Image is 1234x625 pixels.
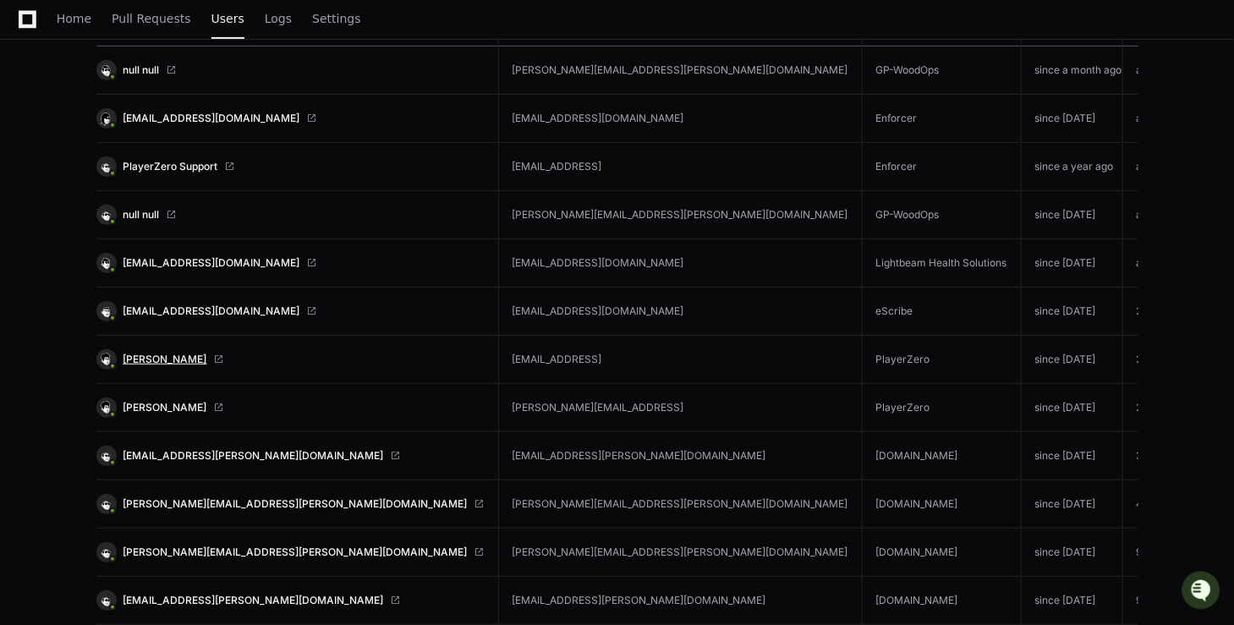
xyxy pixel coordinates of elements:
[862,288,1021,336] td: eScribe
[498,47,862,95] td: [PERSON_NAME][EMAIL_ADDRESS][PERSON_NAME][DOMAIN_NAME]
[96,349,485,370] a: [PERSON_NAME]
[123,497,468,511] span: [PERSON_NAME][EMAIL_ADDRESS][PERSON_NAME][DOMAIN_NAME]
[1021,336,1122,384] td: since [DATE]
[123,304,300,318] span: [EMAIL_ADDRESS][DOMAIN_NAME]
[123,63,160,77] span: null null
[1122,336,1226,384] td: 2 minutes ago
[1021,432,1122,480] td: since [DATE]
[498,336,862,384] td: [EMAIL_ADDRESS]
[123,546,468,559] span: [PERSON_NAME][EMAIL_ADDRESS][PERSON_NAME][DOMAIN_NAME]
[1122,432,1226,480] td: 3 minutes ago
[1021,47,1122,95] td: since a month ago
[98,592,114,608] img: 13.svg
[498,143,862,191] td: [EMAIL_ADDRESS]
[123,112,300,125] span: [EMAIL_ADDRESS][DOMAIN_NAME]
[57,14,91,24] span: Home
[862,384,1021,432] td: PlayerZero
[98,399,114,415] img: 5.svg
[1021,191,1122,239] td: since [DATE]
[96,108,485,129] a: [EMAIL_ADDRESS][DOMAIN_NAME]
[123,353,207,366] span: [PERSON_NAME]
[1122,384,1226,432] td: 2 minutes ago
[96,397,485,418] a: [PERSON_NAME]
[862,336,1021,384] td: PlayerZero
[98,447,114,463] img: 13.svg
[96,494,485,514] a: [PERSON_NAME][EMAIL_ADDRESS][PERSON_NAME][DOMAIN_NAME]
[862,577,1021,625] td: [DOMAIN_NAME]
[58,126,277,143] div: Start new chat
[112,14,190,24] span: Pull Requests
[1021,384,1122,432] td: since [DATE]
[1021,480,1122,529] td: since [DATE]
[98,62,114,78] img: 6.svg
[123,160,218,173] span: PlayerZero Support
[123,208,160,222] span: null null
[862,47,1021,95] td: GP-WoodOps
[1122,480,1226,529] td: 4 minutes ago
[96,205,485,225] a: null null
[96,590,485,611] a: [EMAIL_ADDRESS][PERSON_NAME][DOMAIN_NAME]
[1021,143,1122,191] td: since a year ago
[96,60,485,80] a: null null
[98,206,114,222] img: 9.svg
[1122,577,1226,625] td: 9 minutes ago
[123,594,384,607] span: [EMAIL_ADDRESS][PERSON_NAME][DOMAIN_NAME]
[1122,143,1226,191] td: a minute ago
[288,131,308,151] button: Start new chat
[265,14,292,24] span: Logs
[498,95,862,143] td: [EMAIL_ADDRESS][DOMAIN_NAME]
[123,401,207,414] span: [PERSON_NAME]
[98,255,114,271] img: 12.svg
[1122,95,1226,143] td: a few seconds ago
[1122,191,1226,239] td: a minute ago
[17,17,51,51] img: PlayerZero
[98,158,114,174] img: 13.svg
[498,432,862,480] td: [EMAIL_ADDRESS][PERSON_NAME][DOMAIN_NAME]
[98,351,114,367] img: 5.svg
[862,432,1021,480] td: [DOMAIN_NAME]
[498,239,862,288] td: [EMAIL_ADDRESS][DOMAIN_NAME]
[498,288,862,336] td: [EMAIL_ADDRESS][DOMAIN_NAME]
[98,110,114,126] img: 11.svg
[58,143,214,156] div: We're available if you need us!
[862,191,1021,239] td: GP-WoodOps
[1122,529,1226,577] td: 9 minutes ago
[17,68,308,95] div: Welcome
[862,95,1021,143] td: Enforcer
[862,239,1021,288] td: Lightbeam Health Solutions
[211,14,244,24] span: Users
[96,301,485,321] a: [EMAIL_ADDRESS][DOMAIN_NAME]
[498,384,862,432] td: [PERSON_NAME][EMAIL_ADDRESS]
[98,544,114,560] img: 9.svg
[96,253,485,273] a: [EMAIL_ADDRESS][DOMAIN_NAME]
[123,449,384,463] span: [EMAIL_ADDRESS][PERSON_NAME][DOMAIN_NAME]
[96,446,485,466] a: [EMAIL_ADDRESS][PERSON_NAME][DOMAIN_NAME]
[98,496,114,512] img: 9.svg
[1122,239,1226,288] td: a minute ago
[1021,577,1122,625] td: since [DATE]
[96,156,485,177] a: PlayerZero Support
[1021,288,1122,336] td: since [DATE]
[1021,239,1122,288] td: since [DATE]
[862,480,1021,529] td: [DOMAIN_NAME]
[96,542,485,562] a: [PERSON_NAME][EMAIL_ADDRESS][PERSON_NAME][DOMAIN_NAME]
[168,178,205,190] span: Pylon
[98,303,114,319] img: 7.svg
[1122,288,1226,336] td: 2 minutes ago
[17,126,47,156] img: 1756235613930-3d25f9e4-fa56-45dd-b3ad-e072dfbd1548
[862,143,1021,191] td: Enforcer
[498,529,862,577] td: [PERSON_NAME][EMAIL_ADDRESS][PERSON_NAME][DOMAIN_NAME]
[119,177,205,190] a: Powered byPylon
[498,480,862,529] td: [PERSON_NAME][EMAIL_ADDRESS][PERSON_NAME][DOMAIN_NAME]
[498,577,862,625] td: [EMAIL_ADDRESS][PERSON_NAME][DOMAIN_NAME]
[498,191,862,239] td: [PERSON_NAME][EMAIL_ADDRESS][PERSON_NAME][DOMAIN_NAME]
[123,256,300,270] span: [EMAIL_ADDRESS][DOMAIN_NAME]
[1021,95,1122,143] td: since [DATE]
[1021,529,1122,577] td: since [DATE]
[862,529,1021,577] td: [DOMAIN_NAME]
[1180,569,1226,615] iframe: Open customer support
[312,14,360,24] span: Settings
[1122,47,1226,95] td: a few seconds ago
